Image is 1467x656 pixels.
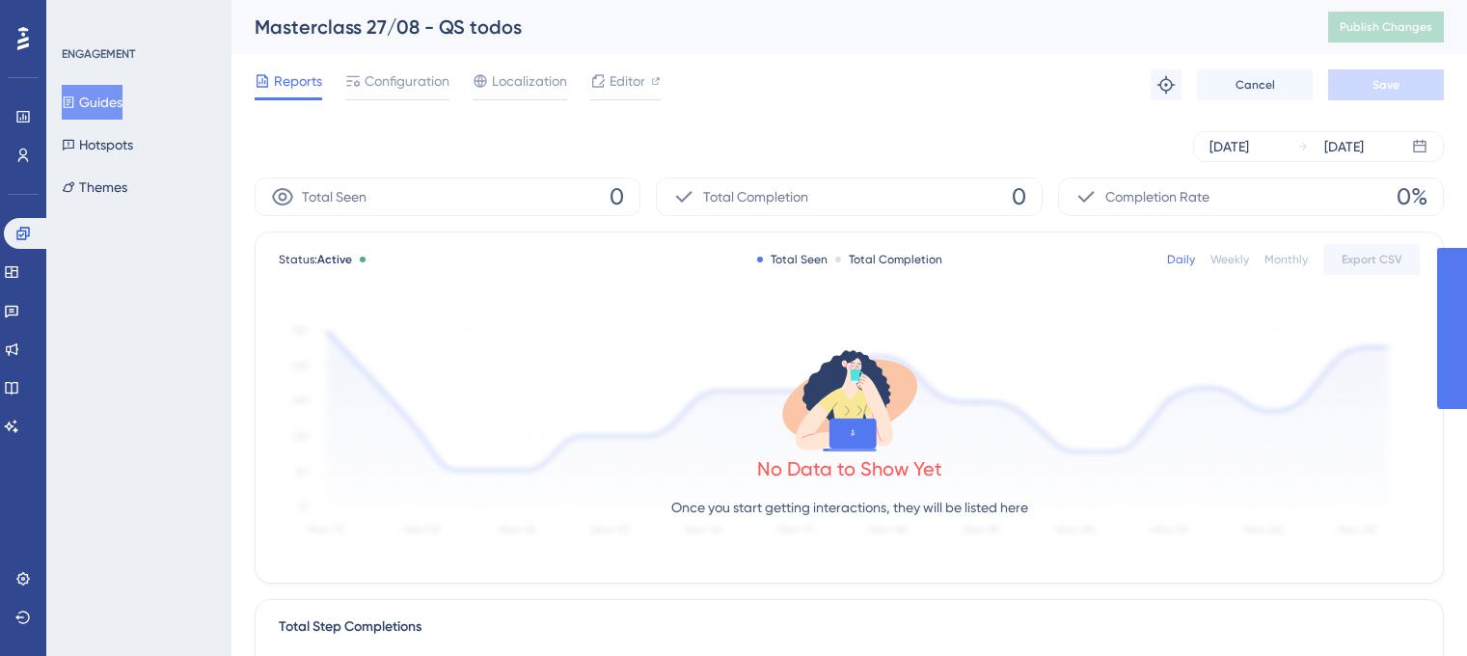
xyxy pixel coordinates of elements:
[1264,252,1308,267] div: Monthly
[317,253,352,266] span: Active
[1397,181,1427,212] span: 0%
[492,69,567,93] span: Localization
[1328,12,1444,42] button: Publish Changes
[757,455,942,482] div: No Data to Show Yet
[1105,185,1209,208] span: Completion Rate
[1210,252,1249,267] div: Weekly
[1342,252,1402,267] span: Export CSV
[365,69,449,93] span: Configuration
[62,46,135,62] div: ENGAGEMENT
[703,185,808,208] span: Total Completion
[1012,181,1026,212] span: 0
[62,85,122,120] button: Guides
[255,14,1280,41] div: Masterclass 27/08 - QS todos
[1324,135,1364,158] div: [DATE]
[62,127,133,162] button: Hotspots
[62,170,127,205] button: Themes
[1323,244,1420,275] button: Export CSV
[1167,252,1195,267] div: Daily
[274,69,322,93] span: Reports
[610,69,645,93] span: Editor
[757,252,828,267] div: Total Seen
[835,252,942,267] div: Total Completion
[1386,580,1444,638] iframe: UserGuiding AI Assistant Launcher
[1236,77,1275,93] span: Cancel
[279,252,352,267] span: Status:
[1328,69,1444,100] button: Save
[610,181,624,212] span: 0
[1372,77,1399,93] span: Save
[1209,135,1249,158] div: [DATE]
[279,615,421,639] div: Total Step Completions
[1340,19,1432,35] span: Publish Changes
[1197,69,1313,100] button: Cancel
[302,185,367,208] span: Total Seen
[671,496,1028,519] p: Once you start getting interactions, they will be listed here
